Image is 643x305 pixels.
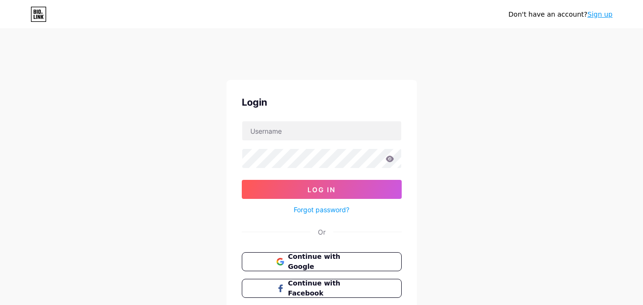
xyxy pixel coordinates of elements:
span: Log In [307,186,336,194]
span: Continue with Facebook [288,278,366,298]
div: Don't have an account? [508,10,613,20]
a: Sign up [587,10,613,18]
button: Continue with Facebook [242,279,402,298]
div: Login [242,95,402,109]
div: Or [318,227,326,237]
a: Forgot password? [294,205,349,215]
input: Username [242,121,401,140]
span: Continue with Google [288,252,366,272]
button: Continue with Google [242,252,402,271]
button: Log In [242,180,402,199]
